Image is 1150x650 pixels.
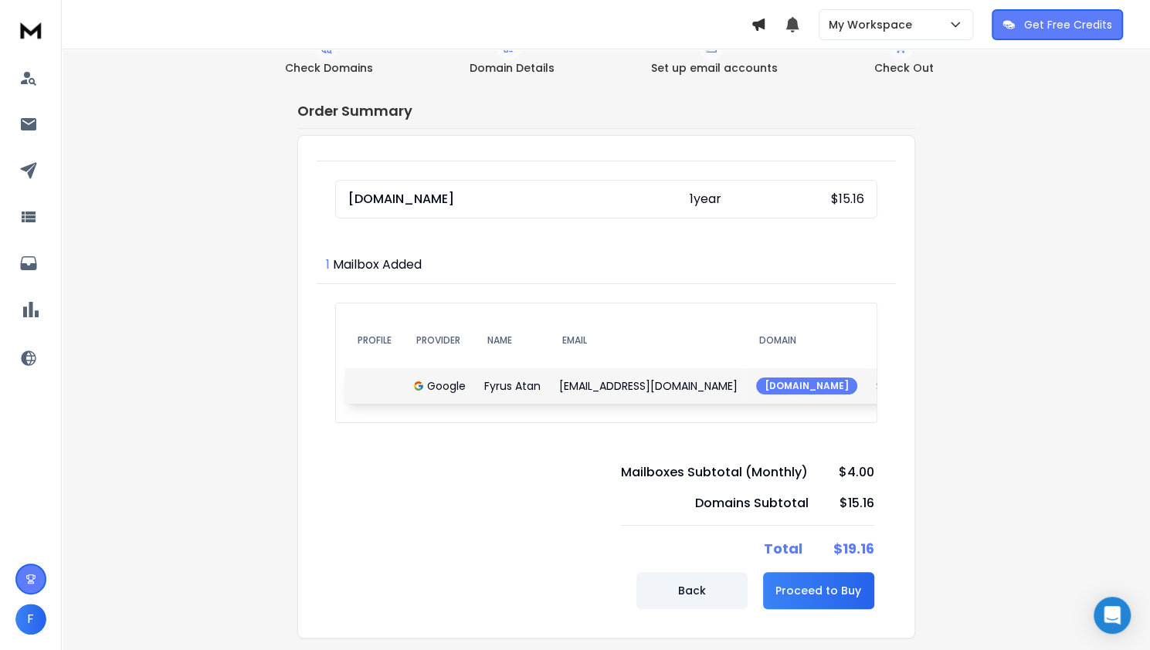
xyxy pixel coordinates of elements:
button: Proceed to Buy [763,572,874,609]
p: [DOMAIN_NAME] [765,380,849,392]
span: Domain Details [470,60,555,76]
h4: Total [764,538,802,560]
p: Get Free Credits [1024,17,1112,32]
h2: $ 15.16 [840,494,874,513]
span: Check Out [874,60,934,76]
h1: Order Summary [297,100,915,129]
button: Back [636,572,748,609]
th: Provider [404,322,475,359]
p: Fyrus Atan [484,378,541,394]
td: [EMAIL_ADDRESS][DOMAIN_NAME] [550,368,747,404]
h2: $ 4.00 [839,463,874,482]
img: logo [15,15,46,44]
th: Email [550,322,747,359]
div: Google [413,378,466,394]
span: Set up email accounts [651,60,778,76]
th: Price [867,322,917,359]
p: $15.16 [831,190,864,208]
th: Profile [345,322,404,359]
th: Domain [747,322,867,359]
th: Name [475,322,550,359]
h2: $ 19.16 [833,538,874,560]
button: Get Free Credits [992,9,1123,40]
button: F [15,604,46,635]
h4: Domains Subtotal [695,494,809,513]
span: Check Domains [285,60,373,76]
p: My Workspace [829,17,918,32]
p: [DOMAIN_NAME] [348,190,581,208]
td: $ 4 [867,368,917,404]
div: Open Intercom Messenger [1094,597,1131,634]
h4: Mailboxes Subtotal (Monthly) [621,463,808,482]
p: 1 year [589,190,822,208]
span: 1 [326,256,333,273]
h3: Mailbox Added [317,246,896,284]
